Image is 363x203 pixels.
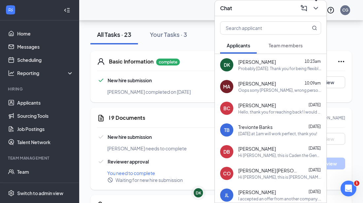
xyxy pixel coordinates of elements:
h5: Basic Information [109,58,153,65]
a: Team [17,165,74,178]
span: [DATE] [309,189,321,194]
span: [PERSON_NAME] needs to complete [107,145,187,151]
div: CO [223,170,231,177]
svg: Blocked [107,177,113,183]
button: ComposeMessage [299,3,309,13]
a: Home [17,27,74,40]
span: New hire submission [108,77,152,83]
div: Oops sorry [PERSON_NAME], wrong person. See you [DATE] at 9:30am!! [238,88,321,93]
svg: MagnifyingGlass [312,25,317,31]
p: complete [156,59,180,65]
svg: QuestionInfo [327,6,335,14]
div: All Tasks · 23 [97,30,131,38]
div: I accepted an offer from another company. Thank you for your interest [238,196,321,202]
div: [DATE] at 1am will work perfect, thank you! [238,131,317,137]
svg: Settings [8,190,15,196]
div: Hi [PERSON_NAME], this is Caden the General Manager at [PERSON_NAME] in [GEOGRAPHIC_DATA]. I'm in... [238,153,321,158]
span: You need to complete [107,170,155,176]
span: Trevionte Banks [238,124,273,130]
div: Hello, thank you for reaching back! I would love to attend a meeting to take this interest forwar... [238,109,321,115]
span: [PERSON_NAME] [238,80,276,87]
div: JL [225,192,229,198]
iframe: Intercom live chat [341,181,356,196]
span: [PERSON_NAME] [238,189,276,195]
div: DB [223,148,230,155]
span: 10:09am [305,81,321,86]
button: ChevronDown [311,3,321,13]
svg: Checkmark [97,76,105,84]
span: [DATE] [309,124,321,129]
span: 10:23am [305,59,321,64]
div: TB [224,127,230,133]
span: [DATE] [309,146,321,151]
span: [DATE] [309,102,321,107]
a: Applicants [17,96,74,109]
a: Messages [17,40,74,53]
a: Scheduling [17,53,74,66]
a: E-Verify [17,178,74,191]
button: View [312,133,345,145]
button: View [312,76,345,88]
div: DK [224,62,230,68]
div: CG [342,7,348,13]
div: Reporting [17,70,74,76]
h3: Chat [220,5,232,12]
span: 1 [354,181,359,186]
button: Review [312,158,345,169]
div: DK [196,190,201,196]
span: [PERSON_NAME] completed on [DATE] [107,89,191,95]
div: Your Tasks · 3 [150,30,187,38]
svg: CustomFormIcon [97,114,105,122]
div: BC [223,105,230,112]
span: Waiting for new hire submission [115,177,183,183]
svg: User [97,58,105,65]
input: Search applicant [220,22,299,34]
span: Reviewer approval [108,159,149,165]
span: [DATE] [309,167,321,172]
svg: Analysis [8,70,15,76]
div: Probably [DATE]. Thank you for being flexible! [238,66,321,71]
h5: I 9 Documents [109,114,145,121]
div: Team Management [8,155,72,161]
svg: Checkmark [97,158,105,165]
span: New hire submission [108,134,152,140]
span: [PERSON_NAME] [238,59,276,65]
span: [PERSON_NAME] [PERSON_NAME] [238,167,298,174]
a: Job Postings [17,122,74,136]
div: Switch to admin view [17,190,63,196]
svg: Checkmark [97,133,105,141]
div: Hi [PERSON_NAME], this is [PERSON_NAME] the General Manager at the [PERSON_NAME] in [GEOGRAPHIC_D... [238,174,321,180]
svg: WorkstreamLogo [7,7,14,13]
span: Applicants [227,42,250,48]
span: [PERSON_NAME] [238,145,276,152]
a: Sourcing Tools [17,109,74,122]
svg: Ellipses [337,58,345,65]
div: MA [223,83,230,90]
svg: Collapse [64,7,70,13]
svg: ComposeMessage [300,4,308,12]
span: [PERSON_NAME] [238,102,276,109]
span: Team members [269,42,303,48]
div: Hiring [8,86,72,92]
a: Talent Network [17,136,74,149]
svg: ChevronDown [312,4,320,12]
